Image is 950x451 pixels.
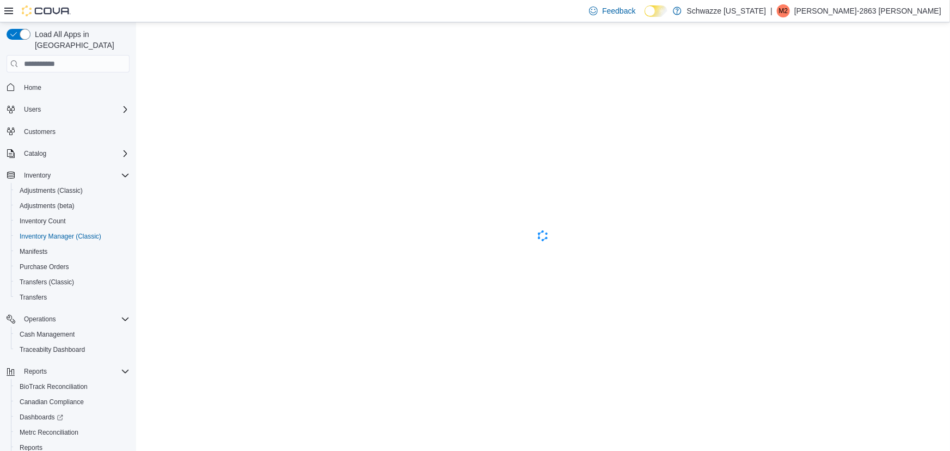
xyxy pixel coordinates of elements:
[20,217,66,225] span: Inventory Count
[15,343,130,356] span: Traceabilty Dashboard
[15,411,130,424] span: Dashboards
[11,342,134,357] button: Traceabilty Dashboard
[15,260,130,273] span: Purchase Orders
[15,328,79,341] a: Cash Management
[2,168,134,183] button: Inventory
[20,202,75,210] span: Adjustments (beta)
[2,79,134,95] button: Home
[2,312,134,327] button: Operations
[11,198,134,214] button: Adjustments (beta)
[645,5,667,17] input: Dark Mode
[602,5,635,16] span: Feedback
[15,291,51,304] a: Transfers
[20,413,63,422] span: Dashboards
[15,230,106,243] a: Inventory Manager (Classic)
[11,275,134,290] button: Transfers (Classic)
[20,313,60,326] button: Operations
[20,365,51,378] button: Reports
[15,260,73,273] a: Purchase Orders
[11,327,134,342] button: Cash Management
[2,146,134,161] button: Catalog
[11,259,134,275] button: Purchase Orders
[15,291,130,304] span: Transfers
[15,426,130,439] span: Metrc Reconciliation
[20,125,130,138] span: Customers
[15,215,130,228] span: Inventory Count
[20,125,60,138] a: Customers
[2,124,134,139] button: Customers
[15,215,70,228] a: Inventory Count
[777,4,790,17] div: Matthew-2863 Turner
[15,184,130,197] span: Adjustments (Classic)
[20,232,101,241] span: Inventory Manager (Classic)
[11,214,134,229] button: Inventory Count
[15,230,130,243] span: Inventory Manager (Classic)
[20,278,74,287] span: Transfers (Classic)
[20,103,45,116] button: Users
[2,364,134,379] button: Reports
[20,147,51,160] button: Catalog
[770,4,773,17] p: |
[15,276,130,289] span: Transfers (Classic)
[20,382,88,391] span: BioTrack Reconciliation
[22,5,71,16] img: Cova
[20,81,46,94] a: Home
[15,245,52,258] a: Manifests
[11,410,134,425] a: Dashboards
[15,276,78,289] a: Transfers (Classic)
[20,330,75,339] span: Cash Management
[11,394,134,410] button: Canadian Compliance
[15,199,130,212] span: Adjustments (beta)
[15,395,88,409] a: Canadian Compliance
[687,4,767,17] p: Schwazze [US_STATE]
[15,426,83,439] a: Metrc Reconciliation
[11,229,134,244] button: Inventory Manager (Classic)
[20,247,47,256] span: Manifests
[11,290,134,305] button: Transfers
[15,395,130,409] span: Canadian Compliance
[24,105,41,114] span: Users
[24,367,47,376] span: Reports
[24,315,56,324] span: Operations
[794,4,941,17] p: [PERSON_NAME]-2863 [PERSON_NAME]
[20,398,84,406] span: Canadian Compliance
[15,199,79,212] a: Adjustments (beta)
[15,245,130,258] span: Manifests
[20,103,130,116] span: Users
[20,345,85,354] span: Traceabilty Dashboard
[15,328,130,341] span: Cash Management
[24,149,46,158] span: Catalog
[20,263,69,271] span: Purchase Orders
[24,83,41,92] span: Home
[779,4,788,17] span: M2
[15,184,87,197] a: Adjustments (Classic)
[20,147,130,160] span: Catalog
[15,380,92,393] a: BioTrack Reconciliation
[15,380,130,393] span: BioTrack Reconciliation
[11,379,134,394] button: BioTrack Reconciliation
[15,343,89,356] a: Traceabilty Dashboard
[2,102,134,117] button: Users
[30,29,130,51] span: Load All Apps in [GEOGRAPHIC_DATA]
[24,127,56,136] span: Customers
[20,293,47,302] span: Transfers
[15,411,68,424] a: Dashboards
[20,428,78,437] span: Metrc Reconciliation
[11,244,134,259] button: Manifests
[20,169,55,182] button: Inventory
[11,425,134,440] button: Metrc Reconciliation
[11,183,134,198] button: Adjustments (Classic)
[20,313,130,326] span: Operations
[24,171,51,180] span: Inventory
[20,365,130,378] span: Reports
[20,80,130,94] span: Home
[20,169,130,182] span: Inventory
[20,186,83,195] span: Adjustments (Classic)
